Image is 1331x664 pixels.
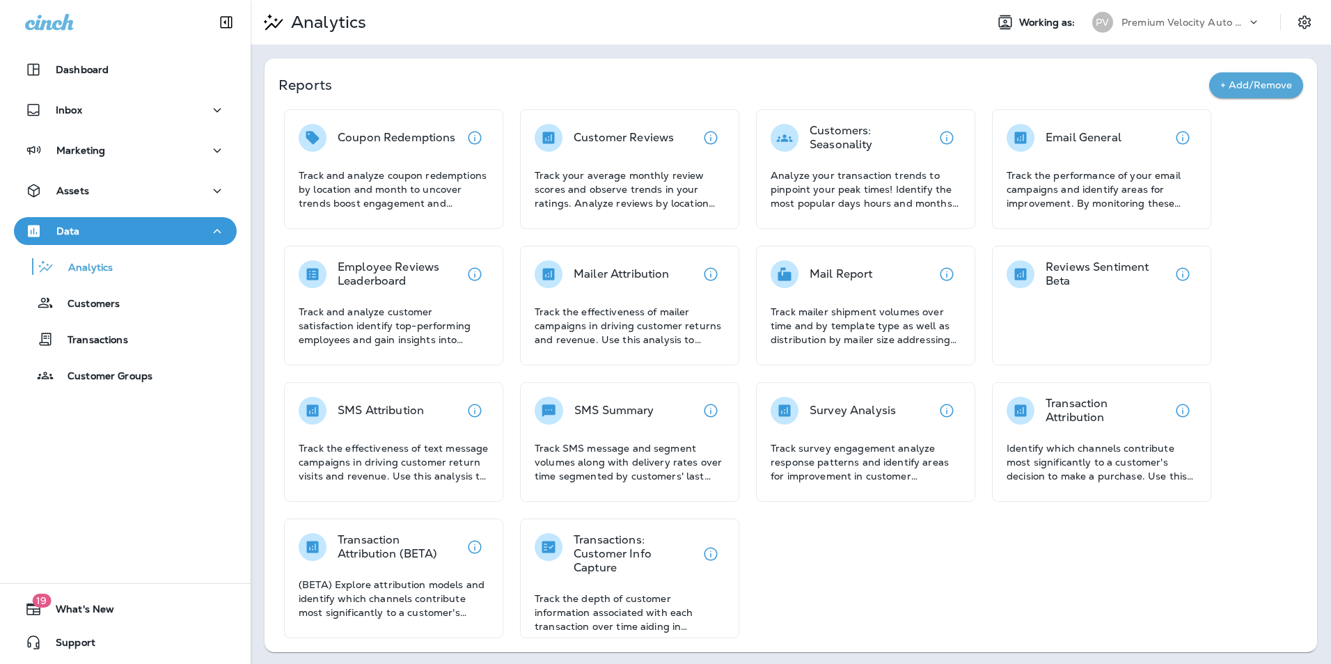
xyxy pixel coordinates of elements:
button: View details [1169,124,1197,152]
p: Transaction Attribution [1046,397,1169,425]
p: Customer Reviews [574,131,674,145]
span: Working as: [1019,17,1078,29]
span: 19 [32,594,51,608]
p: Track the depth of customer information associated with each transaction over time aiding in asse... [535,592,725,633]
p: Analytics [285,12,366,33]
p: Track survey engagement analyze response patterns and identify areas for improvement in customer ... [771,441,961,483]
p: Track the effectiveness of text message campaigns in driving customer return visits and revenue. ... [299,441,489,483]
button: Settings [1292,10,1317,35]
button: Dashboard [14,56,237,84]
p: Transaction Attribution (BETA) [338,533,461,561]
button: View details [697,540,725,568]
button: Customers [14,288,237,317]
button: Marketing [14,136,237,164]
p: Track SMS message and segment volumes along with delivery rates over time segmented by customers'... [535,441,725,483]
p: Customer Groups [54,370,152,384]
button: Customer Groups [14,361,237,390]
p: Identify which channels contribute most significantly to a customer's decision to make a purchase... [1007,441,1197,483]
button: Transactions [14,324,237,354]
button: View details [1169,397,1197,425]
button: View details [697,124,725,152]
button: Inbox [14,96,237,124]
div: PV [1092,12,1113,33]
button: View details [461,397,489,425]
button: Data [14,217,237,245]
button: View details [933,260,961,288]
p: Track the effectiveness of mailer campaigns in driving customer returns and revenue. Use this ana... [535,305,725,347]
button: View details [933,397,961,425]
p: Customers: Seasonality [810,124,933,152]
button: View details [461,260,489,288]
p: Assets [56,185,89,196]
p: Track your average monthly review scores and observe trends in your ratings. Analyze reviews by l... [535,168,725,210]
p: Reviews Sentiment Beta [1046,260,1169,288]
button: View details [697,260,725,288]
button: View details [461,124,489,152]
button: View details [933,124,961,152]
p: SMS Summary [574,404,654,418]
p: Mail Report [810,267,873,281]
span: What's New [42,603,114,620]
p: Premium Velocity Auto dba Jiffy Lube [1121,17,1247,28]
p: Track the performance of your email campaigns and identify areas for improvement. By monitoring t... [1007,168,1197,210]
p: Track and analyze customer satisfaction identify top-performing employees and gain insights into ... [299,305,489,347]
button: View details [1169,260,1197,288]
p: Data [56,226,80,237]
p: Track mailer shipment volumes over time and by template type as well as distribution by mailer si... [771,305,961,347]
p: Coupon Redemptions [338,131,456,145]
button: Analytics [14,252,237,281]
p: Customers [54,298,120,311]
button: Support [14,629,237,656]
p: Marketing [56,145,105,156]
p: Analytics [54,262,113,275]
button: Assets [14,177,237,205]
p: Transactions [54,334,128,347]
button: View details [697,397,725,425]
p: Analyze your transaction trends to pinpoint your peak times! Identify the most popular days hours... [771,168,961,210]
p: Inbox [56,104,82,116]
p: Survey Analysis [810,404,896,418]
button: View details [461,533,489,561]
button: 19What's New [14,595,237,623]
button: Collapse Sidebar [207,8,246,36]
p: Reports [278,75,1209,95]
span: Support [42,637,95,654]
p: SMS Attribution [338,404,424,418]
p: Track and analyze coupon redemptions by location and month to uncover trends boost engagement and... [299,168,489,210]
p: Employee Reviews Leaderboard [338,260,461,288]
p: Mailer Attribution [574,267,670,281]
button: + Add/Remove [1209,72,1303,98]
p: (BETA) Explore attribution models and identify which channels contribute most significantly to a ... [299,578,489,619]
p: Dashboard [56,64,109,75]
p: Transactions: Customer Info Capture [574,533,697,575]
p: Email General [1046,131,1121,145]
